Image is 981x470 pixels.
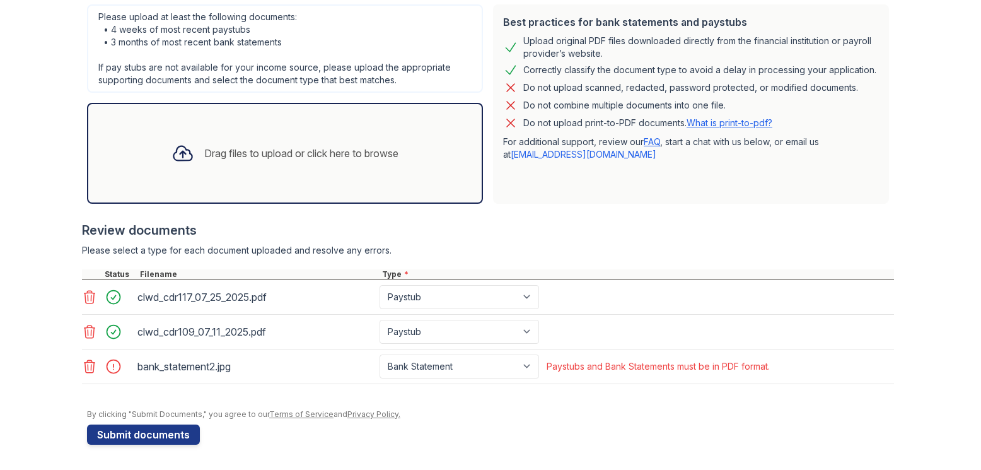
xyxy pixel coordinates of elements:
[137,356,374,377] div: bank_statement2.jpg
[380,269,894,279] div: Type
[503,15,879,30] div: Best practices for bank statements and paystubs
[269,409,334,419] a: Terms of Service
[523,117,772,129] p: Do not upload print-to-PDF documents.
[687,117,772,128] a: What is print-to-pdf?
[137,287,374,307] div: clwd_cdr117_07_25_2025.pdf
[547,360,770,373] div: Paystubs and Bank Statements must be in PDF format.
[523,98,726,113] div: Do not combine multiple documents into one file.
[137,322,374,342] div: clwd_cdr109_07_11_2025.pdf
[644,136,660,147] a: FAQ
[523,35,879,60] div: Upload original PDF files downloaded directly from the financial institution or payroll provider’...
[87,425,200,445] button: Submit documents
[137,269,380,279] div: Filename
[82,221,894,239] div: Review documents
[87,409,894,420] div: By clicking "Submit Documents," you agree to our and
[503,136,879,161] p: For additional support, review our , start a chat with us below, or email us at
[523,80,858,95] div: Do not upload scanned, redacted, password protected, or modified documents.
[87,4,483,93] div: Please upload at least the following documents: • 4 weeks of most recent paystubs • 3 months of m...
[82,244,894,257] div: Please select a type for each document uploaded and resolve any errors.
[523,62,876,78] div: Correctly classify the document type to avoid a delay in processing your application.
[511,149,656,160] a: [EMAIL_ADDRESS][DOMAIN_NAME]
[204,146,398,161] div: Drag files to upload or click here to browse
[102,269,137,279] div: Status
[347,409,400,419] a: Privacy Policy.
